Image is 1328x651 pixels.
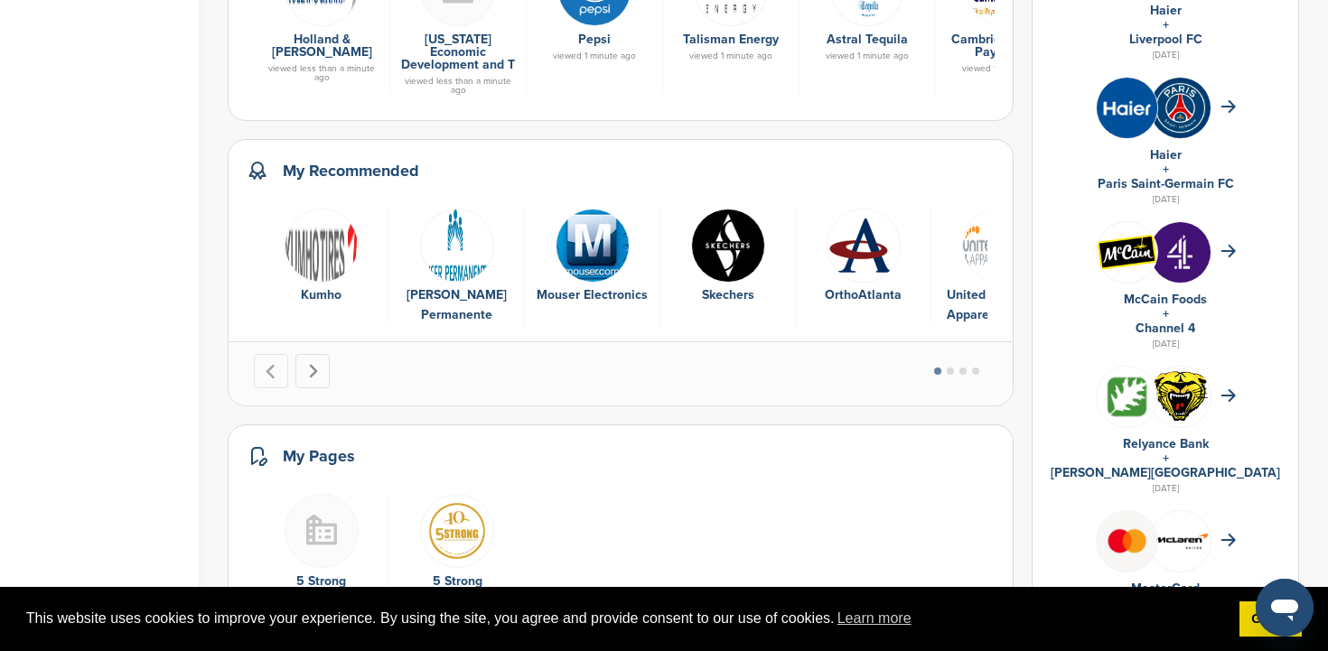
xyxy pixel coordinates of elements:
[827,209,901,283] img: Data
[827,32,908,47] a: Astral Tequila
[1124,292,1207,307] a: McCain Foods
[1051,47,1280,63] div: [DATE]
[669,209,786,306] a: 8nczzt4r 400x400 Skechers
[285,209,359,283] img: Data
[962,209,1036,283] img: Ul a
[1129,32,1202,47] a: Liverpool FC
[525,209,660,326] div: 4 of 16
[940,285,1057,325] div: United Legwear & Apparel Company
[1150,511,1211,572] img: Mclaren racing logo
[1123,436,1209,451] a: Relyance Bank
[399,77,517,95] div: viewed less than a minute ago
[283,158,419,183] h2: My Recommended
[1256,579,1314,637] iframe: Button to launch messaging window
[796,209,931,326] div: 6 of 16
[669,285,786,305] div: Skechers
[283,443,355,469] h2: My Pages
[254,494,389,613] div: 1 of 2
[1239,601,1302,637] a: dismiss cookie message
[398,209,515,326] a: Data [PERSON_NAME] Permanente
[934,367,941,375] button: Go to page 1
[263,285,379,305] div: Kumho
[1097,511,1157,572] img: Mastercard logo
[1150,147,1182,163] a: Haier
[931,209,1067,326] div: 7 of 16
[534,209,650,306] a: Data Mouser Electronics
[1163,306,1169,321] a: +
[263,494,379,566] a: Buildingmissing
[26,605,1225,632] span: This website uses cookies to improve your experience. By using the site, you agree and provide co...
[947,367,954,375] button: Go to page 2
[1150,222,1211,283] img: Ctknvhwm 400x400
[951,32,1057,60] a: Cambridge Global Payments
[254,354,288,388] button: Previous slide
[401,32,515,72] a: [US_STATE] Economic Development and T
[420,209,494,283] img: Data
[295,354,330,388] button: Next slide
[536,51,653,60] div: viewed 1 minute ago
[1150,78,1211,138] img: 0x7wxqi8 400x400
[1163,162,1169,177] a: +
[1163,451,1169,466] a: +
[272,32,372,60] a: Holland & [PERSON_NAME]
[809,51,926,60] div: viewed 1 minute ago
[835,605,914,632] a: learn more about cookies
[1097,234,1157,270] img: Open uri20141112 50798 1gyzy02
[1051,191,1280,208] div: [DATE]
[398,494,516,566] a: 5 strong 10 years plain gold 2
[805,209,921,306] a: Data OrthoAtlanta
[672,51,790,60] div: viewed 1 minute ago
[691,209,765,283] img: 8nczzt4r 400x400
[683,32,779,47] a: Talisman Energy
[1150,370,1211,423] img: Design img dhsqmo
[1097,367,1157,427] img: Odp7hoyt 400x400
[1136,321,1195,336] a: Channel 4
[420,494,494,568] img: 5 strong 10 years plain gold 2
[263,209,379,306] a: Data Kumho
[919,365,995,378] ul: Select a slide to show
[578,32,611,47] a: Pepsi
[1051,465,1280,480] a: [PERSON_NAME][GEOGRAPHIC_DATA]
[1097,78,1157,138] img: Fh8myeok 400x400
[805,285,921,305] div: OrthoAtlanta
[389,209,525,326] div: 3 of 16
[1051,480,1280,497] div: [DATE]
[945,64,1062,73] div: viewed 1 minute ago
[534,285,650,305] div: Mouser Electronics
[389,494,525,613] div: 2 of 2
[556,209,630,283] img: Data
[660,209,796,326] div: 5 of 16
[959,367,967,375] button: Go to page 3
[1150,3,1182,18] a: Haier
[285,494,359,568] img: Buildingmissing
[398,285,515,325] div: [PERSON_NAME] Permanente
[263,64,380,82] div: viewed less than a minute ago
[1163,17,1169,33] a: +
[972,367,979,375] button: Go to page 4
[254,209,389,326] div: 2 of 16
[1098,176,1234,191] a: Paris Saint-Germain FC
[1051,336,1280,352] div: [DATE]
